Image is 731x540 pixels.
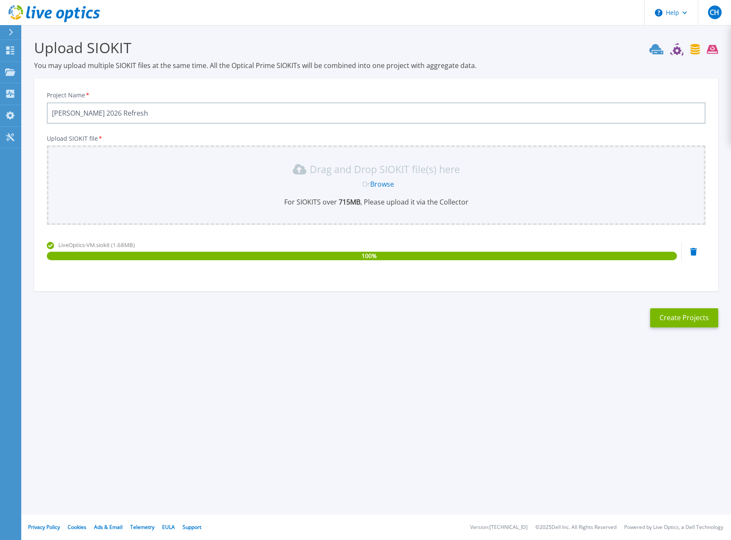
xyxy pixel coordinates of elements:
[68,523,86,531] a: Cookies
[650,308,718,327] button: Create Projects
[362,179,370,189] span: Or
[370,179,394,189] a: Browse
[337,197,360,207] b: 715 MB
[47,102,705,124] input: Enter Project Name
[52,162,700,207] div: Drag and Drop SIOKIT file(s) here OrBrowseFor SIOKITS over 715MB, Please upload it via the Collector
[47,92,90,98] label: Project Name
[310,165,460,173] p: Drag and Drop SIOKIT file(s) here
[47,135,705,142] p: Upload SIOKIT file
[470,525,528,530] li: Version: [TECHNICAL_ID]
[130,523,154,531] a: Telemetry
[162,523,175,531] a: EULA
[183,523,201,531] a: Support
[535,525,617,530] li: © 2025 Dell Inc. All Rights Reserved
[52,197,700,207] p: For SIOKITS over , Please upload it via the Collector
[58,241,135,249] span: LiveOptics-VM.siokit (1.68MB)
[362,252,377,260] span: 100 %
[34,61,718,70] p: You may upload multiple SIOKIT files at the same time. All the Optical Prime SIOKITs will be comb...
[28,523,60,531] a: Privacy Policy
[94,523,123,531] a: Ads & Email
[34,38,718,57] h3: Upload SIOKIT
[710,9,719,16] span: CH
[624,525,723,530] li: Powered by Live Optics, a Dell Technology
